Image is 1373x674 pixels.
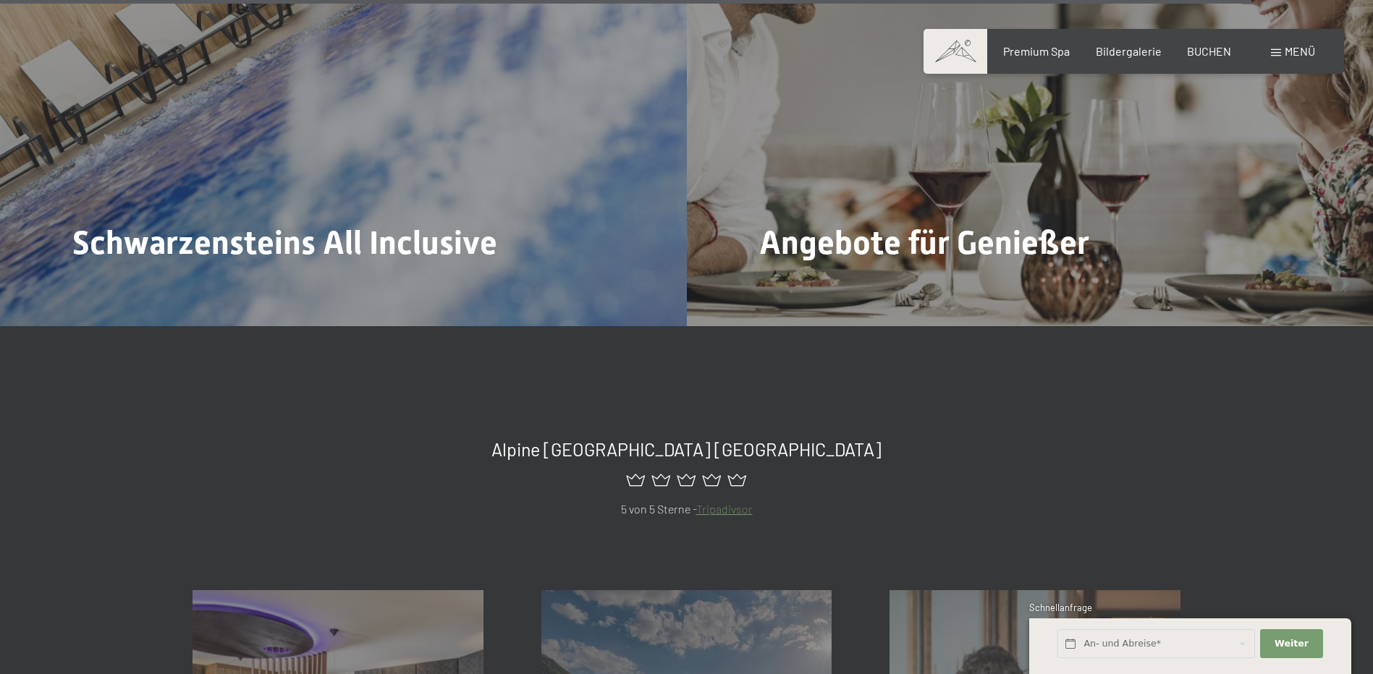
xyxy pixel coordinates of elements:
[1187,44,1231,58] a: BUCHEN
[696,502,753,516] a: Tripadivsor
[491,438,882,460] span: Alpine [GEOGRAPHIC_DATA] [GEOGRAPHIC_DATA]
[72,223,497,262] span: Schwarzensteins All Inclusive
[1285,44,1315,58] span: Menü
[193,500,1180,519] p: 5 von 5 Sterne -
[1029,602,1092,613] span: Schnellanfrage
[1260,629,1322,659] button: Weiter
[1096,44,1162,58] a: Bildergalerie
[1275,637,1309,650] span: Weiter
[1003,44,1070,58] a: Premium Spa
[759,223,1089,262] span: Angebote für Genießer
